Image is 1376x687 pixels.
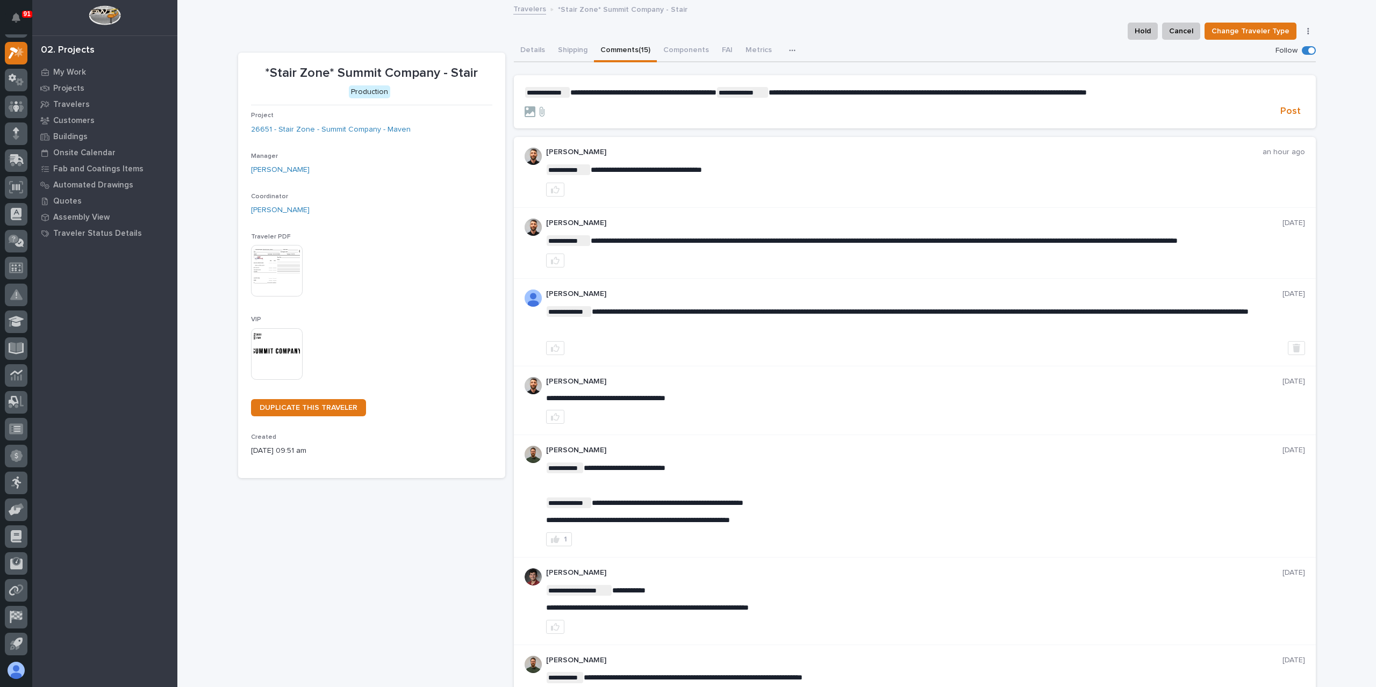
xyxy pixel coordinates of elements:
p: Traveler Status Details [53,229,142,238]
p: [PERSON_NAME] [546,219,1282,228]
img: AGNmyxaji213nCK4JzPdPN3H3CMBhXDSA2tJ_sy3UIa5=s96-c [525,219,542,236]
a: Traveler Status Details [32,225,177,241]
button: users-avatar [5,659,27,682]
p: Travelers [53,100,90,110]
span: DUPLICATE THIS TRAVELER [260,404,357,411]
p: [PERSON_NAME] [546,446,1282,455]
span: Traveler PDF [251,234,291,240]
p: Buildings [53,132,88,142]
a: 26651 - Stair Zone - Summit Company - Maven [251,124,411,135]
p: My Work [53,68,86,77]
span: VIP [251,316,261,323]
p: *Stair Zone* Summit Company - Stair [251,66,492,81]
p: 91 [24,10,31,18]
a: Onsite Calendar [32,144,177,161]
button: Notifications [5,6,27,29]
p: Follow [1275,46,1298,55]
a: My Work [32,64,177,80]
button: like this post [546,254,564,267]
a: Projects [32,80,177,96]
button: FAI [715,40,739,62]
span: Manager [251,153,278,160]
p: [DATE] [1282,219,1305,228]
img: AGNmyxaji213nCK4JzPdPN3H3CMBhXDSA2tJ_sy3UIa5=s96-c [525,377,542,394]
a: DUPLICATE THIS TRAVELER [251,399,366,416]
span: Hold [1135,25,1151,38]
p: [PERSON_NAME] [546,377,1282,386]
a: Assembly View [32,209,177,225]
button: like this post [546,620,564,634]
img: Workspace Logo [89,5,120,25]
p: [DATE] [1282,290,1305,299]
p: Projects [53,84,84,93]
span: Project [251,112,274,119]
p: an hour ago [1263,148,1305,157]
img: AGNmyxaji213nCK4JzPdPN3H3CMBhXDSA2tJ_sy3UIa5=s96-c [525,148,542,165]
button: Cancel [1162,23,1200,40]
span: Coordinator [251,193,288,200]
p: [DATE] [1282,377,1305,386]
img: AOh14GjpcA6ydKGAvwfezp8OhN30Q3_1BHk5lQOeczEvCIoEuGETHm2tT-JUDAHyqffuBe4ae2BInEDZwLlH3tcCd_oYlV_i4... [525,290,542,307]
button: Metrics [739,40,778,62]
p: Customers [53,116,95,126]
a: Automated Drawings [32,177,177,193]
a: Buildings [32,128,177,144]
button: like this post [546,341,564,355]
span: Cancel [1169,25,1193,38]
button: Shipping [551,40,594,62]
img: AATXAJw4slNr5ea0WduZQVIpKGhdapBAGQ9xVsOeEvl5=s96-c [525,656,542,673]
p: [DATE] [1282,656,1305,665]
a: Customers [32,112,177,128]
div: 02. Projects [41,45,95,56]
p: [PERSON_NAME] [546,290,1282,299]
button: Components [657,40,715,62]
button: 1 [546,532,572,546]
button: like this post [546,410,564,424]
button: Delete post [1288,341,1305,355]
p: Quotes [53,197,82,206]
img: ROij9lOReuV7WqYxWfnW [525,568,542,585]
a: Fab and Coatings Items [32,161,177,177]
a: [PERSON_NAME] [251,205,310,216]
p: Fab and Coatings Items [53,164,144,174]
button: Hold [1128,23,1158,40]
p: [DATE] [1282,568,1305,577]
p: [DATE] 09:51 am [251,445,492,457]
div: Notifications91 [13,13,27,30]
span: Change Traveler Type [1212,25,1289,38]
p: [PERSON_NAME] [546,148,1263,157]
span: Created [251,434,276,440]
div: Production [349,85,390,99]
button: Change Traveler Type [1205,23,1296,40]
p: [PERSON_NAME] [546,568,1282,577]
button: like this post [546,183,564,197]
a: Quotes [32,193,177,209]
p: Automated Drawings [53,180,133,190]
button: Comments (15) [594,40,657,62]
span: Post [1280,105,1301,118]
p: Onsite Calendar [53,148,116,158]
button: Details [514,40,551,62]
img: AATXAJw4slNr5ea0WduZQVIpKGhdapBAGQ9xVsOeEvl5=s96-c [525,446,542,463]
button: Post [1276,105,1305,118]
div: 1 [564,536,567,543]
p: *Stair Zone* Summit Company - Stair [558,3,687,15]
a: Travelers [513,2,546,15]
p: Assembly View [53,213,110,222]
a: Travelers [32,96,177,112]
a: [PERSON_NAME] [251,164,310,176]
p: [DATE] [1282,446,1305,455]
p: [PERSON_NAME] [546,656,1282,665]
